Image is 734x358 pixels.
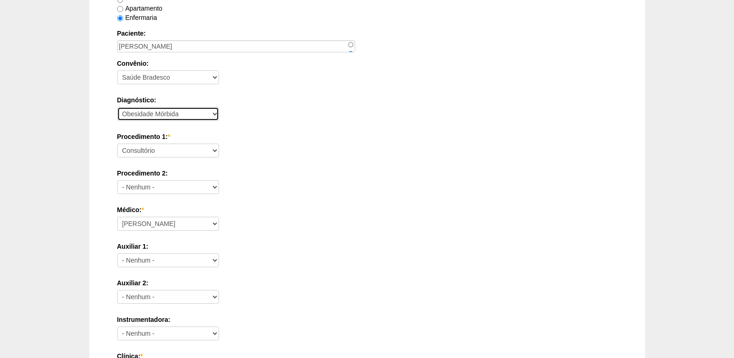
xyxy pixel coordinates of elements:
label: Procedimento 1: [117,132,617,141]
input: Enfermaria [117,15,123,21]
label: Médico: [117,205,617,214]
label: Auxiliar 1: [117,242,617,251]
span: Este campo é obrigatório. [141,206,144,214]
label: Procedimento 2: [117,169,617,178]
label: Diagnóstico: [117,95,617,105]
label: Enfermaria [117,14,157,21]
label: Convênio: [117,59,617,68]
label: Instrumentadora: [117,315,617,324]
label: Paciente: [117,29,617,38]
label: Apartamento [117,5,163,12]
input: Apartamento [117,6,123,12]
label: Auxiliar 2: [117,278,617,288]
span: Este campo é obrigatório. [168,133,170,140]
